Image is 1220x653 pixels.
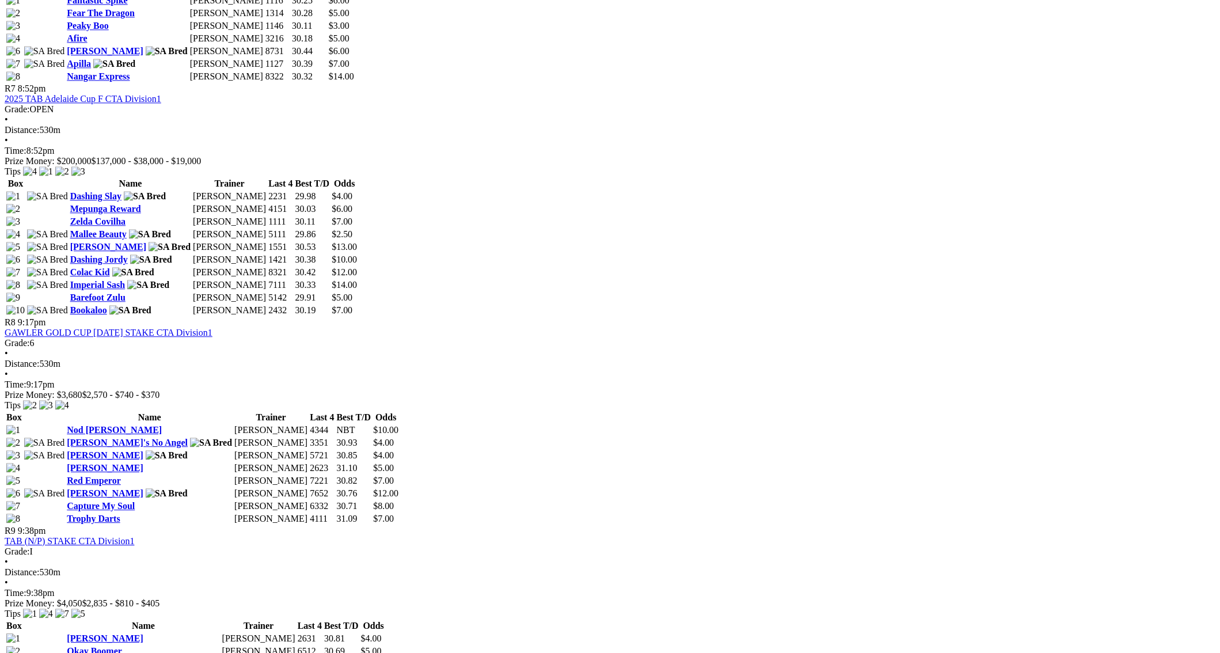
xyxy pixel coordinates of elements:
[55,400,69,411] img: 4
[149,242,191,252] img: SA Bred
[23,400,37,411] img: 2
[329,59,349,69] span: $7.00
[71,609,85,619] img: 5
[24,488,65,499] img: SA Bred
[373,412,399,423] th: Odds
[109,305,151,316] img: SA Bred
[373,514,394,523] span: $7.00
[5,578,8,587] span: •
[146,488,188,499] img: SA Bred
[5,369,8,379] span: •
[5,379,26,389] span: Time:
[27,242,68,252] img: SA Bred
[6,8,20,18] img: 2
[189,71,264,82] td: [PERSON_NAME]
[5,557,8,567] span: •
[309,437,335,449] td: 3351
[309,513,335,525] td: 4111
[222,633,296,644] td: [PERSON_NAME]
[6,633,20,644] img: 1
[268,305,293,316] td: 2432
[373,488,398,498] span: $12.00
[6,280,20,290] img: 8
[309,462,335,474] td: 2623
[6,463,20,473] img: 4
[336,412,372,423] th: Best T/D
[70,217,126,226] a: Zelda Covilha
[329,71,354,81] span: $14.00
[295,292,330,303] td: 29.91
[24,59,65,69] img: SA Bred
[39,166,53,177] img: 1
[295,305,330,316] td: 30.19
[336,462,372,474] td: 31.10
[55,166,69,177] img: 2
[8,179,24,188] span: Box
[234,462,308,474] td: [PERSON_NAME]
[146,46,188,56] img: SA Bred
[6,450,20,461] img: 3
[291,71,327,82] td: 30.32
[265,7,290,19] td: 1314
[295,229,330,240] td: 29.86
[331,178,358,189] th: Odds
[5,359,1215,369] div: 530m
[190,438,232,448] img: SA Bred
[189,33,264,44] td: [PERSON_NAME]
[6,621,22,631] span: Box
[192,203,267,215] td: [PERSON_NAME]
[234,500,308,512] td: [PERSON_NAME]
[27,280,68,290] img: SA Bred
[55,609,69,619] img: 7
[70,204,141,214] a: Mepunga Reward
[268,267,293,278] td: 8321
[67,514,120,523] a: Trophy Darts
[5,338,1215,348] div: 6
[295,216,330,227] td: 30.11
[295,191,330,202] td: 29.98
[265,71,290,82] td: 8322
[6,71,20,82] img: 8
[67,450,143,460] a: [PERSON_NAME]
[295,203,330,215] td: 30.03
[5,567,39,577] span: Distance:
[373,425,398,435] span: $10.00
[361,633,382,643] span: $4.00
[309,475,335,487] td: 7221
[329,46,349,56] span: $6.00
[6,267,20,278] img: 7
[5,609,21,618] span: Tips
[295,178,330,189] th: Best T/D
[291,58,327,70] td: 30.39
[295,267,330,278] td: 30.42
[67,438,188,447] a: [PERSON_NAME]'s No Angel
[70,293,126,302] a: Barefoot Zulu
[192,305,267,316] td: [PERSON_NAME]
[373,476,394,485] span: $7.00
[70,178,192,189] th: Name
[5,146,1215,156] div: 8:52pm
[6,476,20,486] img: 5
[70,229,127,239] a: Mallee Beauty
[234,513,308,525] td: [PERSON_NAME]
[268,203,293,215] td: 4151
[5,588,26,598] span: Time:
[93,59,135,69] img: SA Bred
[124,191,166,202] img: SA Bred
[234,412,308,423] th: Trainer
[295,254,330,265] td: 30.38
[309,450,335,461] td: 5721
[5,104,30,114] span: Grade:
[27,191,68,202] img: SA Bred
[309,488,335,499] td: 7652
[6,514,20,524] img: 8
[336,513,372,525] td: 31.09
[5,379,1215,390] div: 9:17pm
[189,45,264,57] td: [PERSON_NAME]
[70,191,121,201] a: Dashing Slay
[192,267,267,278] td: [PERSON_NAME]
[6,242,20,252] img: 5
[336,424,372,436] td: NBT
[5,94,161,104] a: 2025 TAB Adelaide Cup F CTA Division1
[67,501,135,511] a: Capture My Soul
